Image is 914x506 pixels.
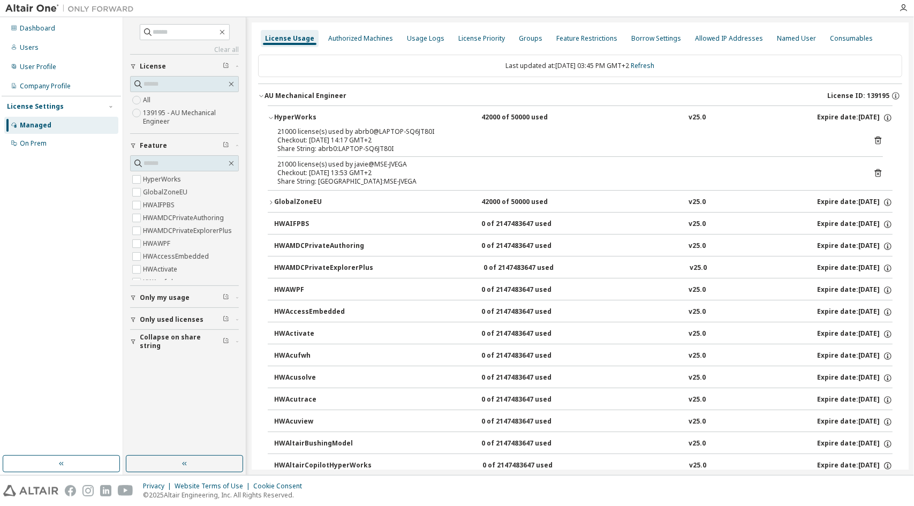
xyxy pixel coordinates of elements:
div: Managed [20,121,51,130]
img: facebook.svg [65,485,76,496]
label: HyperWorks [143,173,183,186]
div: v25.0 [689,198,706,207]
button: License [130,55,239,78]
div: v25.0 [689,113,706,123]
label: 139195 - AU Mechanical Engineer [143,107,239,128]
label: All [143,94,153,107]
div: Named User [777,34,816,43]
div: Privacy [143,482,175,490]
div: 21000 license(s) used by abrb0@LAPTOP-SQ6JT80I [277,127,857,136]
div: 21000 license(s) used by javie@MSE-JVEGA [277,160,857,169]
button: HWAMDCPrivateExplorerPlus0 of 2147483647 usedv25.0Expire date:[DATE] [274,256,893,280]
div: Expire date: [DATE] [817,307,893,317]
div: Expire date: [DATE] [817,220,893,229]
div: 0 of 2147483647 used [481,329,578,339]
div: 0 of 2147483647 used [481,220,578,229]
div: Expire date: [DATE] [817,351,893,361]
button: HWAIFPBS0 of 2147483647 usedv25.0Expire date:[DATE] [274,213,893,236]
div: 0 of 2147483647 used [481,285,578,295]
div: HyperWorks [274,113,371,123]
div: Expire date: [DATE] [817,461,893,471]
span: Only used licenses [140,315,203,324]
button: Only my usage [130,286,239,309]
div: v25.0 [689,307,706,317]
div: 0 of 2147483647 used [481,395,578,405]
div: v25.0 [689,439,706,449]
div: 0 of 2147483647 used [484,263,580,273]
div: Usage Logs [407,34,444,43]
button: GlobalZoneEU42000 of 50000 usedv25.0Expire date:[DATE] [268,191,893,214]
div: HWAMDCPrivateAuthoring [274,241,371,251]
div: Expire date: [DATE] [817,439,893,449]
div: Cookie Consent [253,482,308,490]
label: HWAWPF [143,237,172,250]
div: Feature Restrictions [556,34,617,43]
button: HWAltairBushingModel0 of 2147483647 usedv25.0Expire date:[DATE] [274,432,893,456]
div: Expire date: [DATE] [817,417,893,427]
div: Expire date: [DATE] [817,373,893,383]
div: GlobalZoneEU [274,198,371,207]
div: Share String: [GEOGRAPHIC_DATA]:MSE-JVEGA [277,177,857,186]
div: On Prem [20,139,47,148]
div: HWAltairCopilotHyperWorks [274,461,372,471]
div: 0 of 2147483647 used [481,351,578,361]
button: HWAcusolve0 of 2147483647 usedv25.0Expire date:[DATE] [274,366,893,390]
span: Clear filter [223,337,229,346]
button: HWAWPF0 of 2147483647 usedv25.0Expire date:[DATE] [274,278,893,302]
label: HWActivate [143,263,179,276]
div: Website Terms of Use [175,482,253,490]
a: Clear all [130,46,239,54]
img: youtube.svg [118,485,133,496]
div: Authorized Machines [328,34,393,43]
div: Expire date: [DATE] [817,263,893,273]
div: Dashboard [20,24,55,33]
div: Groups [519,34,542,43]
div: Expire date: [DATE] [817,329,893,339]
span: Only my usage [140,293,190,302]
div: 0 of 2147483647 used [481,373,578,383]
img: linkedin.svg [100,485,111,496]
div: License Usage [265,34,314,43]
button: HWAcutrace0 of 2147483647 usedv25.0Expire date:[DATE] [274,388,893,412]
div: v25.0 [689,395,706,405]
label: HWAcufwh [143,276,177,289]
div: Expire date: [DATE] [817,395,893,405]
div: 0 of 2147483647 used [481,439,578,449]
img: Altair One [5,3,139,14]
button: Only used licenses [130,308,239,331]
div: v25.0 [689,351,706,361]
div: Checkout: [DATE] 13:53 GMT+2 [277,169,857,177]
span: Feature [140,141,167,150]
div: 0 of 2147483647 used [482,461,579,471]
div: Checkout: [DATE] 14:17 GMT+2 [277,136,857,145]
div: Expire date: [DATE] [817,285,893,295]
div: Last updated at: [DATE] 03:45 PM GMT+2 [258,55,902,77]
button: Collapse on share string [130,330,239,353]
div: AU Mechanical Engineer [265,92,346,100]
div: 0 of 2147483647 used [481,241,578,251]
button: HWAcufwh0 of 2147483647 usedv25.0Expire date:[DATE] [274,344,893,368]
div: v25.0 [689,461,706,471]
div: Borrow Settings [631,34,681,43]
div: Users [20,43,39,52]
a: Refresh [631,61,655,70]
button: HWAMDCPrivateAuthoring0 of 2147483647 usedv25.0Expire date:[DATE] [274,235,893,258]
div: HWAltairBushingModel [274,439,371,449]
span: Collapse on share string [140,333,223,350]
div: v25.0 [689,285,706,295]
img: altair_logo.svg [3,485,58,496]
div: HWAWPF [274,285,371,295]
div: Allowed IP Addresses [695,34,763,43]
div: Expire date: [DATE] [817,113,893,123]
div: HWAIFPBS [274,220,371,229]
div: v25.0 [689,329,706,339]
div: v25.0 [689,220,706,229]
button: HyperWorks42000 of 50000 usedv25.0Expire date:[DATE] [268,106,893,130]
span: License [140,62,166,71]
div: v25.0 [689,241,706,251]
span: Clear filter [223,141,229,150]
div: Share String: abrb0:LAPTOP-SQ6JT80I [277,145,857,153]
div: HWAcufwh [274,351,371,361]
div: Expire date: [DATE] [817,198,893,207]
div: Consumables [830,34,873,43]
